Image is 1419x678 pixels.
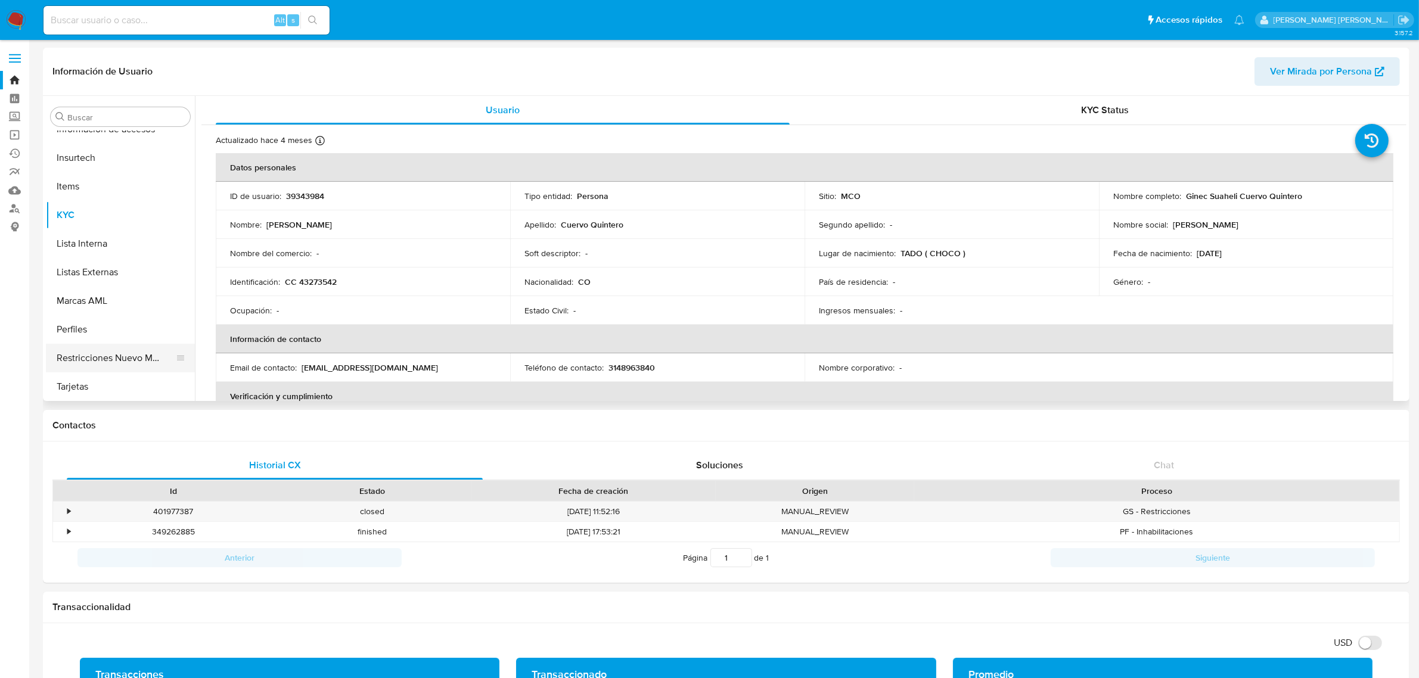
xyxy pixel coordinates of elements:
h1: Contactos [52,419,1400,431]
span: Chat [1154,458,1174,472]
p: - [893,276,895,287]
p: Email de contacto : [230,362,297,373]
p: Tipo entidad : [524,191,572,201]
div: Proceso [923,485,1391,497]
p: Ginec Suaheli Cuervo Quintero [1186,191,1302,201]
button: search-icon [300,12,325,29]
p: juan.montanobonaga@mercadolibre.com.co [1274,14,1394,26]
button: KYC [46,201,195,229]
span: Historial CX [249,458,301,472]
p: Nacionalidad : [524,276,573,287]
h1: Información de Usuario [52,66,153,77]
div: Fecha de creación [480,485,707,497]
div: • [67,506,70,517]
p: Teléfono de contacto : [524,362,604,373]
button: Perfiles [46,315,195,344]
span: Alt [275,14,285,26]
p: - [900,305,902,316]
p: Ocupación : [230,305,272,316]
p: - [316,248,319,259]
button: Lista Interna [46,229,195,258]
span: 1 [766,552,769,564]
div: Estado [281,485,462,497]
button: Siguiente [1051,548,1375,567]
th: Verificación y cumplimiento [216,382,1393,410]
p: Cuervo Quintero [561,219,623,230]
span: Ver Mirada por Persona [1270,57,1372,86]
button: Restricciones Nuevo Mundo [46,344,185,372]
span: Soluciones [696,458,743,472]
p: - [277,305,279,316]
div: MANUAL_REVIEW [716,522,914,542]
div: closed [272,502,471,521]
p: - [890,219,892,230]
button: Listas Externas [46,258,195,287]
p: Nombre : [230,219,262,230]
p: [DATE] [1197,248,1222,259]
button: Anterior [77,548,402,567]
p: Ingresos mensuales : [819,305,895,316]
p: Nombre social : [1113,219,1168,230]
p: Estado Civil : [524,305,569,316]
p: CC 43273542 [285,276,337,287]
p: MCO [841,191,861,201]
a: Notificaciones [1234,15,1244,25]
button: Buscar [55,112,65,122]
span: s [291,14,295,26]
p: Fecha de nacimiento : [1113,248,1192,259]
span: Usuario [486,103,520,117]
button: Insurtech [46,144,195,172]
span: KYC Status [1082,103,1129,117]
p: Lugar de nacimiento : [819,248,896,259]
button: Tarjetas [46,372,195,401]
div: PF - Inhabilitaciones [914,522,1399,542]
p: Soft descriptor : [524,248,580,259]
div: finished [272,522,471,542]
p: Sitio : [819,191,836,201]
p: - [573,305,576,316]
p: Nombre del comercio : [230,248,312,259]
div: MANUAL_REVIEW [716,502,914,521]
p: Identificación : [230,276,280,287]
p: Género : [1113,276,1143,287]
p: ID de usuario : [230,191,281,201]
p: 3148963840 [608,362,655,373]
p: - [1148,276,1150,287]
p: País de residencia : [819,276,888,287]
button: Items [46,172,195,201]
div: Id [82,485,264,497]
p: Actualizado hace 4 meses [216,135,312,146]
p: - [585,248,588,259]
input: Buscar usuario o caso... [44,13,330,28]
p: 39343984 [286,191,324,201]
p: CO [578,276,591,287]
p: [PERSON_NAME] [266,219,332,230]
div: • [67,526,70,537]
p: [EMAIL_ADDRESS][DOMAIN_NAME] [302,362,438,373]
p: TADO ( CHOCO ) [901,248,965,259]
div: Origen [724,485,906,497]
th: Datos personales [216,153,1393,182]
p: Apellido : [524,219,556,230]
p: [PERSON_NAME] [1173,219,1238,230]
button: Marcas AML [46,287,195,315]
div: [DATE] 11:52:16 [471,502,716,521]
span: Accesos rápidos [1156,14,1222,26]
button: Ver Mirada por Persona [1255,57,1400,86]
p: Segundo apellido : [819,219,885,230]
p: Persona [577,191,608,201]
div: GS - Restricciones [914,502,1399,521]
th: Información de contacto [216,325,1393,353]
div: [DATE] 17:53:21 [471,522,716,542]
div: 349262885 [74,522,272,542]
div: 401977387 [74,502,272,521]
p: - [899,362,902,373]
a: Salir [1398,14,1410,26]
h1: Transaccionalidad [52,601,1400,613]
p: Nombre completo : [1113,191,1181,201]
input: Buscar [67,112,185,123]
p: Nombre corporativo : [819,362,895,373]
span: Página de [684,548,769,567]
